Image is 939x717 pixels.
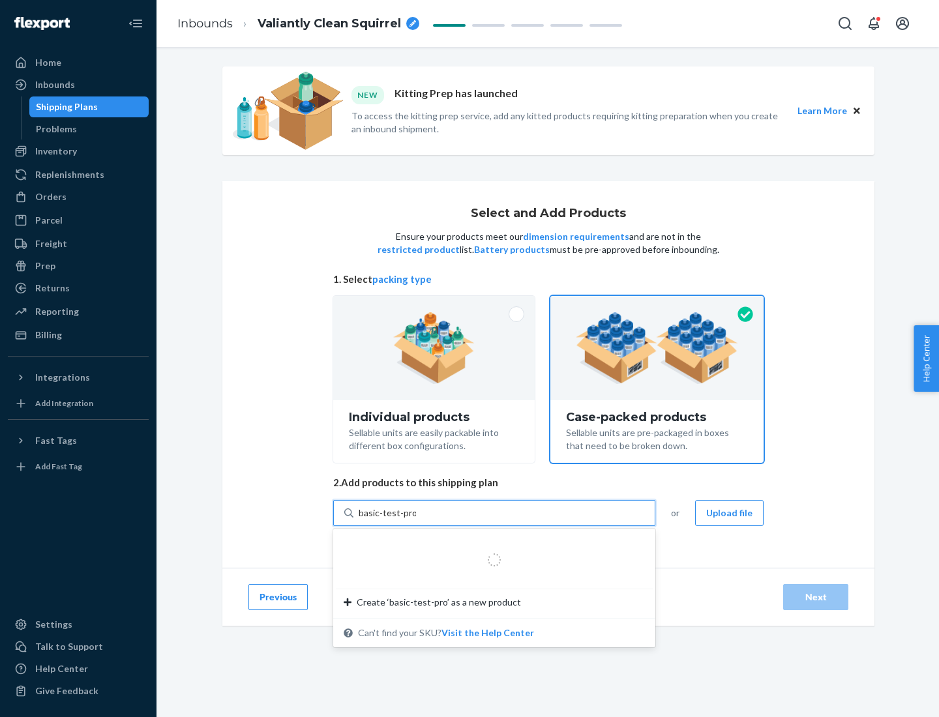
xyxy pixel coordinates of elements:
[8,430,149,451] button: Fast Tags
[36,100,98,113] div: Shipping Plans
[783,584,848,610] button: Next
[471,207,626,220] h1: Select and Add Products
[914,325,939,392] button: Help Center
[35,190,67,203] div: Orders
[8,52,149,73] a: Home
[123,10,149,37] button: Close Navigation
[8,74,149,95] a: Inbounds
[850,104,864,118] button: Close
[8,186,149,207] a: Orders
[333,272,764,286] span: 1. Select
[258,16,401,33] span: Valiantly Clean Squirrel
[351,110,786,136] p: To access the kitting prep service, add any kitted products requiring kitting preparation when yo...
[889,10,916,37] button: Open account menu
[523,230,629,243] button: dimension requirements
[35,434,77,447] div: Fast Tags
[349,411,519,424] div: Individual products
[8,164,149,185] a: Replenishments
[35,618,72,631] div: Settings
[8,367,149,388] button: Integrations
[35,282,70,295] div: Returns
[576,312,738,384] img: case-pack.59cecea509d18c883b923b81aeac6d0b.png
[832,10,858,37] button: Open Search Box
[357,596,521,609] span: Create ‘basic-test-pro’ as a new product
[376,230,721,256] p: Ensure your products meet our and are not in the list. must be pre-approved before inbounding.
[35,237,67,250] div: Freight
[797,104,847,118] button: Learn More
[8,614,149,635] a: Settings
[861,10,887,37] button: Open notifications
[35,305,79,318] div: Reporting
[566,424,748,452] div: Sellable units are pre-packaged in boxes that need to be broken down.
[395,86,518,104] p: Kitting Prep has launched
[359,506,416,519] input: Create ‘basic-test-pro’ as a new productCan't find your SKU?Visit the Help Center
[8,658,149,679] a: Help Center
[35,461,82,472] div: Add Fast Tag
[8,393,149,414] a: Add Integration
[474,243,550,256] button: Battery products
[35,371,90,384] div: Integrations
[8,233,149,254] a: Freight
[695,500,764,526] button: Upload file
[36,123,77,136] div: Problems
[248,584,308,610] button: Previous
[35,56,61,69] div: Home
[35,398,93,409] div: Add Integration
[29,96,149,117] a: Shipping Plans
[393,312,475,384] img: individual-pack.facf35554cb0f1810c75b2bd6df2d64e.png
[372,272,432,286] button: packing type
[8,680,149,701] button: Give Feedback
[671,506,679,519] span: or
[794,591,837,604] div: Next
[8,141,149,162] a: Inventory
[8,278,149,299] a: Returns
[8,456,149,477] a: Add Fast Tag
[14,17,70,30] img: Flexport logo
[8,325,149,345] a: Billing
[8,210,149,231] a: Parcel
[177,16,233,31] a: Inbounds
[8,636,149,657] a: Talk to Support
[8,301,149,322] a: Reporting
[35,168,104,181] div: Replenishments
[35,78,75,91] div: Inbounds
[378,243,460,256] button: restricted product
[358,626,534,639] span: Can't find your SKU?
[35,214,63,227] div: Parcel
[35,640,103,653] div: Talk to Support
[441,626,534,639] button: Create ‘basic-test-pro’ as a new productCan't find your SKU?
[349,424,519,452] div: Sellable units are easily packable into different box configurations.
[35,662,88,675] div: Help Center
[35,684,98,697] div: Give Feedback
[29,119,149,139] a: Problems
[167,5,430,43] ol: breadcrumbs
[35,329,62,342] div: Billing
[333,476,764,490] span: 2. Add products to this shipping plan
[35,145,77,158] div: Inventory
[351,86,384,104] div: NEW
[566,411,748,424] div: Case-packed products
[35,259,55,272] div: Prep
[8,256,149,276] a: Prep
